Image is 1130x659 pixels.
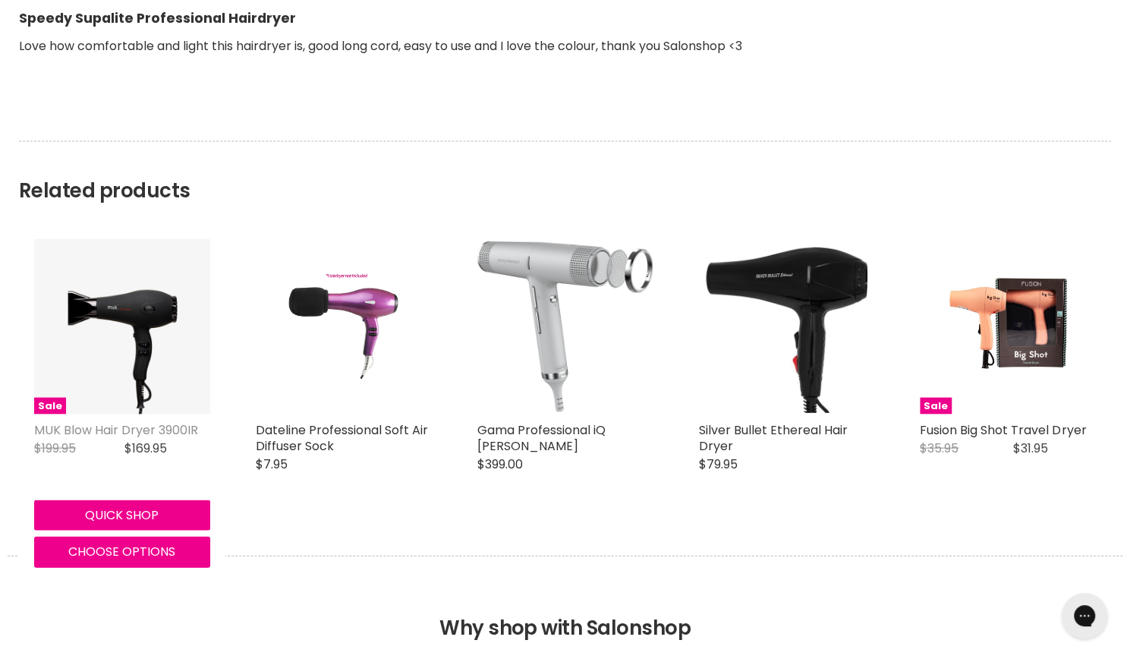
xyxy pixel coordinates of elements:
a: MUK Blow Hair Dryer 3900IR [34,421,198,438]
a: MUK Blow Hair Dryer 3900IR MUK Blow Hair Dryer 3900IR Sale [34,238,210,415]
img: Fusion Big Shot Travel Dryer [949,238,1067,415]
span: Choose options [68,542,175,560]
span: $7.95 [256,455,288,472]
span: $169.95 [124,439,167,456]
h2: Related products [19,140,1111,202]
span: $31.95 [1013,439,1048,456]
a: Gama Professional iQ [PERSON_NAME] [477,421,606,454]
button: Choose options [34,536,210,566]
span: $399.00 [477,455,523,472]
span: Sale [920,397,952,415]
a: Fusion Big Shot Travel Dryer [920,421,1086,438]
a: Silver Bullet Ethereal Hair Dryer Silver Bullet Ethereal Hair Dryer [698,238,874,415]
a: Dateline Professional Soft Air Diffuser Sock [256,421,428,454]
img: Gama Professional iQ Perfetto [477,241,653,411]
span: $79.95 [698,455,737,472]
span: $35.95 [920,439,958,456]
p: Love how comfortable and light this hairdryer is, good long cord, easy to use and I love the colo... [19,36,1111,77]
a: Gama Professional iQ Perfetto Gama Professional iQ Perfetto [477,238,653,415]
a: Silver Bullet Ethereal Hair Dryer [698,421,847,454]
a: Fusion Big Shot Travel Dryer Sale [920,238,1096,415]
img: MUK Blow Hair Dryer 3900IR [34,238,210,415]
img: Silver Bullet Ethereal Hair Dryer [698,238,874,415]
img: Dateline Professional Soft Air Diffuser Sock [285,238,402,415]
span: Sale [34,397,66,415]
button: Quick shop [34,500,210,530]
span: $199.95 [34,439,76,456]
a: Dateline Professional Soft Air Diffuser Sock Dateline Professional Soft Air Diffuser Sock [256,238,432,415]
iframe: Gorgias live chat messenger [1054,588,1115,644]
